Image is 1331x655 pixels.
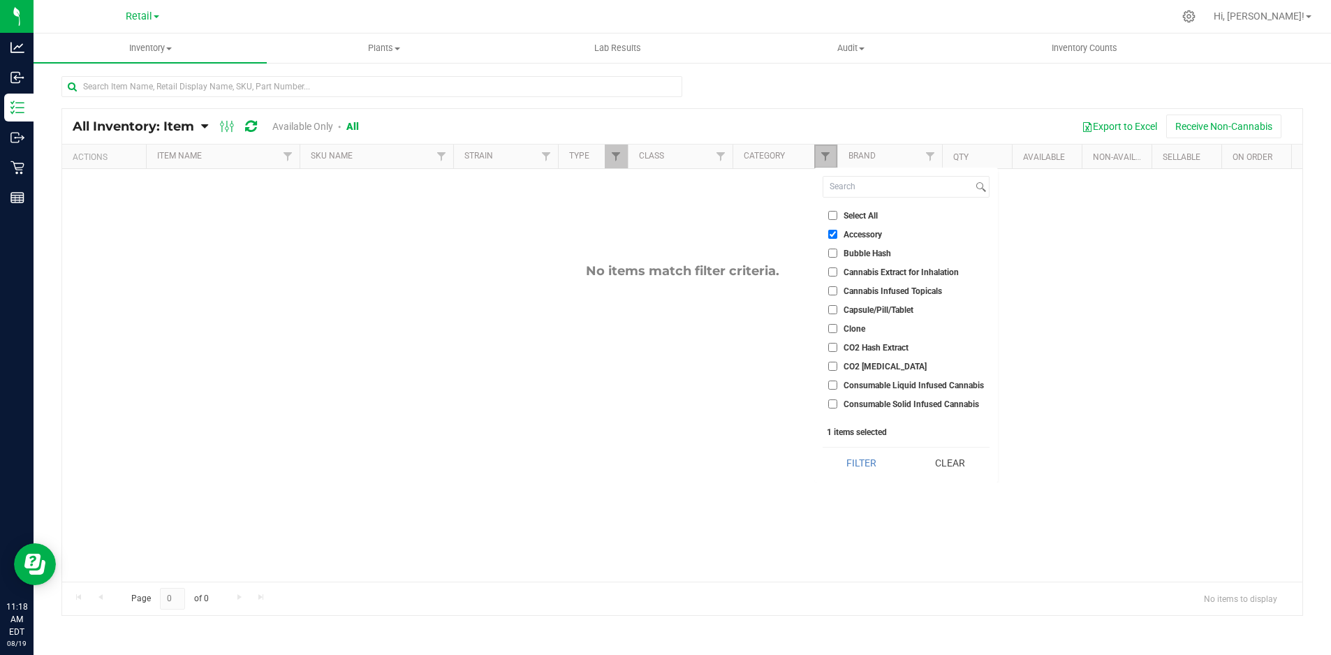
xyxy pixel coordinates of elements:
[735,42,966,54] span: Audit
[14,543,56,585] iframe: Resource center
[734,34,967,63] a: Audit
[953,152,969,162] a: Qty
[639,151,664,161] a: Class
[814,145,837,168] a: Filter
[157,151,202,161] a: Item Name
[828,362,837,371] input: CO2 [MEDICAL_DATA]
[272,121,333,132] a: Available Only
[1073,115,1166,138] button: Export to Excel
[6,638,27,649] p: 08/19
[828,230,837,239] input: Accessory
[126,10,152,22] span: Retail
[823,448,901,478] button: Filter
[919,145,942,168] a: Filter
[311,151,353,161] a: SKU Name
[34,42,267,54] span: Inventory
[73,152,140,162] div: Actions
[6,601,27,638] p: 11:18 AM EDT
[968,34,1201,63] a: Inventory Counts
[828,267,837,277] input: Cannabis Extract for Inhalation
[709,145,733,168] a: Filter
[844,344,909,352] span: CO2 Hash Extract
[10,161,24,175] inline-svg: Retail
[1193,588,1288,609] span: No items to display
[1233,152,1272,162] a: On Order
[501,34,734,63] a: Lab Results
[848,151,876,161] a: Brand
[1166,115,1281,138] button: Receive Non-Cannabis
[1093,152,1155,162] a: Non-Available
[844,325,865,333] span: Clone
[1180,10,1198,23] div: Manage settings
[844,400,979,409] span: Consumable Solid Infused Cannabis
[10,41,24,54] inline-svg: Analytics
[277,145,300,168] a: Filter
[73,119,194,134] span: All Inventory: Item
[844,268,959,277] span: Cannabis Extract for Inhalation
[844,362,927,371] span: CO2 [MEDICAL_DATA]
[73,119,201,134] a: All Inventory: Item
[828,343,837,352] input: CO2 Hash Extract
[828,399,837,409] input: Consumable Solid Infused Cannabis
[10,101,24,115] inline-svg: Inventory
[844,230,882,239] span: Accessory
[575,42,660,54] span: Lab Results
[1023,152,1065,162] a: Available
[61,76,682,97] input: Search Item Name, Retail Display Name, SKU, Part Number...
[267,34,500,63] a: Plants
[844,212,878,220] span: Select All
[10,131,24,145] inline-svg: Outbound
[827,427,985,437] div: 1 items selected
[828,249,837,258] input: Bubble Hash
[828,211,837,220] input: Select All
[828,381,837,390] input: Consumable Liquid Infused Cannabis
[844,306,913,314] span: Capsule/Pill/Tablet
[346,121,359,132] a: All
[744,151,785,161] a: Category
[823,177,973,197] input: Search
[844,381,984,390] span: Consumable Liquid Infused Cannabis
[844,287,942,295] span: Cannabis Infused Topicals
[828,305,837,314] input: Capsule/Pill/Tablet
[464,151,493,161] a: Strain
[1214,10,1304,22] span: Hi, [PERSON_NAME]!
[10,71,24,84] inline-svg: Inbound
[828,286,837,295] input: Cannabis Infused Topicals
[828,324,837,333] input: Clone
[10,191,24,205] inline-svg: Reports
[62,263,1302,279] div: No items match filter criteria.
[844,249,891,258] span: Bubble Hash
[605,145,628,168] a: Filter
[1163,152,1200,162] a: Sellable
[535,145,558,168] a: Filter
[569,151,589,161] a: Type
[267,42,499,54] span: Plants
[119,588,220,610] span: Page of 0
[430,145,453,168] a: Filter
[1033,42,1136,54] span: Inventory Counts
[34,34,267,63] a: Inventory
[911,448,990,478] button: Clear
